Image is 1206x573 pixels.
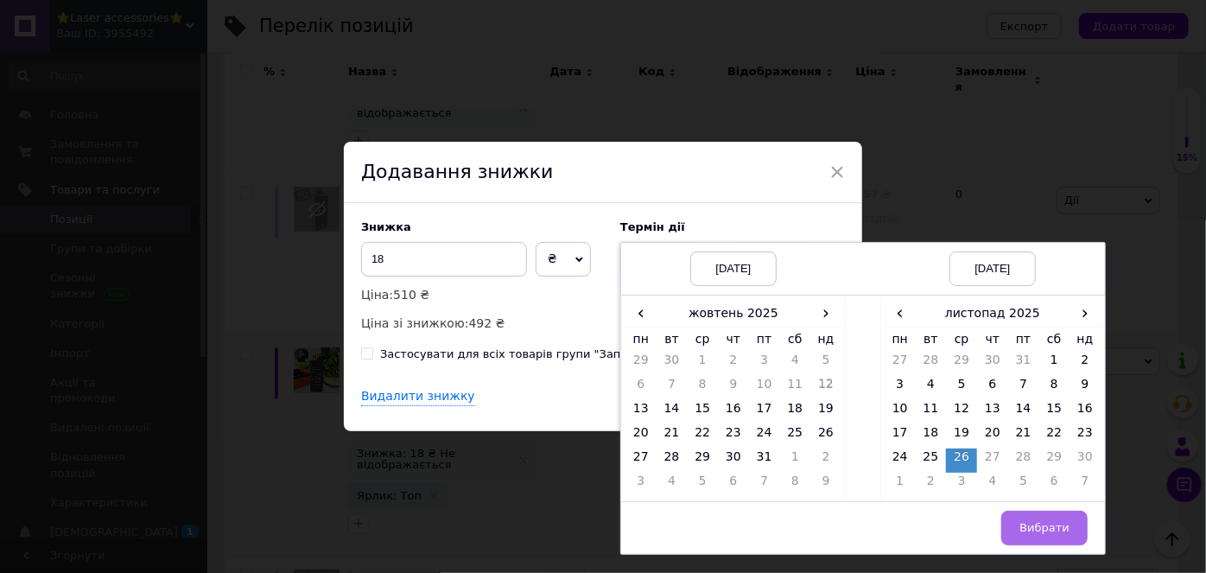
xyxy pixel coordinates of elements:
td: 25 [916,449,947,473]
td: 21 [1008,424,1039,449]
th: листопад 2025 [916,301,1070,327]
td: 24 [885,449,916,473]
td: 13 [625,400,657,424]
div: Видалити знижку [361,388,475,406]
td: 3 [625,473,657,497]
td: 2 [916,473,947,497]
td: 29 [625,352,657,376]
span: ‹ [885,301,916,326]
div: [DATE] [949,251,1036,286]
th: чт [977,327,1008,352]
td: 3 [946,473,977,497]
td: 26 [810,424,841,449]
td: 2 [1070,352,1101,376]
td: 1 [780,449,811,473]
th: нд [1070,327,1101,352]
td: 3 [749,352,780,376]
td: 16 [718,400,749,424]
td: 9 [810,473,841,497]
th: вт [657,327,688,352]
td: 16 [1070,400,1101,424]
td: 31 [1008,352,1039,376]
span: 510 ₴ [393,288,429,302]
td: 5 [1008,473,1039,497]
td: 10 [749,376,780,400]
td: 18 [916,424,947,449]
label: Термін дії [620,220,845,233]
span: Додавання знижки [361,161,554,182]
span: Вибрати [1019,521,1070,534]
span: ₴ [548,251,557,265]
td: 7 [749,473,780,497]
div: [DATE] [690,251,777,286]
td: 30 [718,449,749,473]
td: 1 [687,352,718,376]
td: 27 [977,449,1008,473]
td: 1 [885,473,916,497]
td: 5 [687,473,718,497]
td: 1 [1039,352,1070,376]
th: пт [749,327,780,352]
td: 4 [916,376,947,400]
td: 6 [1039,473,1070,497]
td: 9 [718,376,749,400]
td: 12 [810,376,841,400]
td: 6 [977,376,1008,400]
td: 30 [1070,449,1101,473]
td: 25 [780,424,811,449]
th: пт [1008,327,1039,352]
td: 6 [625,376,657,400]
div: Застосувати для всіх товарів групи "Запальнички" [380,347,682,362]
th: сб [780,327,811,352]
td: 20 [977,424,1008,449]
td: 8 [780,473,811,497]
p: Ціна: [361,285,603,304]
td: 20 [625,424,657,449]
td: 21 [657,424,688,449]
th: ср [946,327,977,352]
td: 5 [946,376,977,400]
td: 7 [657,376,688,400]
span: ‹ [625,301,657,326]
td: 3 [885,376,916,400]
td: 8 [1039,376,1070,400]
span: › [1070,301,1101,326]
td: 22 [687,424,718,449]
td: 29 [687,449,718,473]
td: 17 [885,424,916,449]
td: 31 [749,449,780,473]
td: 29 [1039,449,1070,473]
td: 28 [657,449,688,473]
td: 23 [1070,424,1101,449]
td: 4 [780,352,811,376]
th: пн [625,327,657,352]
button: Вибрати [1001,511,1088,545]
td: 11 [780,376,811,400]
input: 0 [361,242,527,277]
span: Знижка [361,220,411,233]
span: 492 ₴ [469,316,505,330]
th: жовтень 2025 [657,301,811,327]
td: 27 [885,352,916,376]
th: сб [1039,327,1070,352]
td: 4 [977,473,1008,497]
p: Ціна зі знижкою: [361,314,603,333]
td: 26 [946,449,977,473]
th: вт [916,327,947,352]
td: 27 [625,449,657,473]
td: 8 [687,376,718,400]
td: 24 [749,424,780,449]
td: 10 [885,400,916,424]
td: 19 [946,424,977,449]
td: 11 [916,400,947,424]
td: 7 [1070,473,1101,497]
td: 28 [1008,449,1039,473]
th: ср [687,327,718,352]
td: 13 [977,400,1008,424]
td: 15 [1039,400,1070,424]
td: 4 [657,473,688,497]
td: 14 [657,400,688,424]
td: 30 [657,352,688,376]
th: чт [718,327,749,352]
td: 14 [1008,400,1039,424]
